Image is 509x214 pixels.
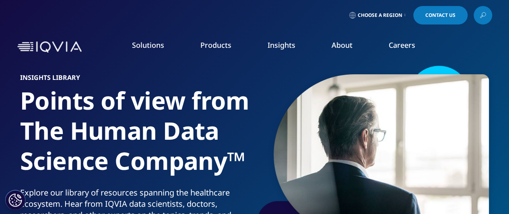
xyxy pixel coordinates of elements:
[20,74,251,86] h6: Insights Library
[389,40,415,50] a: Careers
[85,28,492,66] nav: Primary
[358,12,402,18] span: Choose a Region
[20,86,251,187] h1: Points of view from The Human Data Science Company™
[332,40,352,50] a: About
[132,40,164,50] a: Solutions
[200,40,231,50] a: Products
[413,6,468,24] a: Contact Us
[17,41,82,53] img: IQVIA Healthcare Information Technology and Pharma Clinical Research Company
[425,13,455,18] span: Contact Us
[5,190,25,210] button: Cookies Settings
[268,40,295,50] a: Insights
